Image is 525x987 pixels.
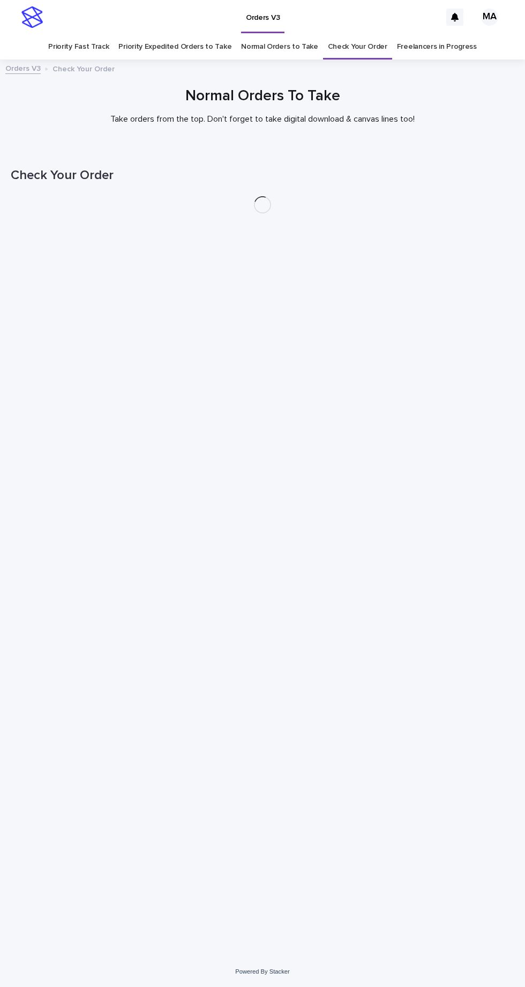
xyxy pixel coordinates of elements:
[21,6,43,28] img: stacker-logo-s-only.png
[11,168,514,183] h1: Check Your Order
[328,34,387,60] a: Check Your Order
[11,87,514,106] h1: Normal Orders To Take
[5,62,41,74] a: Orders V3
[52,62,115,74] p: Check Your Order
[481,9,498,26] div: MA
[397,34,477,60] a: Freelancers in Progress
[48,114,477,124] p: Take orders from the top. Don't forget to take digital download & canvas lines too!
[241,34,318,60] a: Normal Orders to Take
[48,34,109,60] a: Priority Fast Track
[118,34,231,60] a: Priority Expedited Orders to Take
[235,968,289,975] a: Powered By Stacker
